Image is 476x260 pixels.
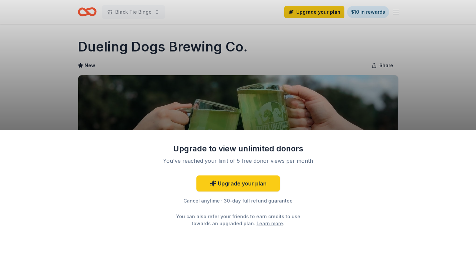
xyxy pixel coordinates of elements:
div: You've reached your limit of 5 free donor views per month [159,157,317,165]
a: Upgrade your plan [196,175,280,191]
div: You can also refer your friends to earn credits to use towards an upgraded plan. . [170,213,306,227]
div: Upgrade to view unlimited donors [151,143,325,154]
a: Learn more [257,220,283,227]
div: Cancel anytime · 30-day full refund guarantee [151,197,325,205]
